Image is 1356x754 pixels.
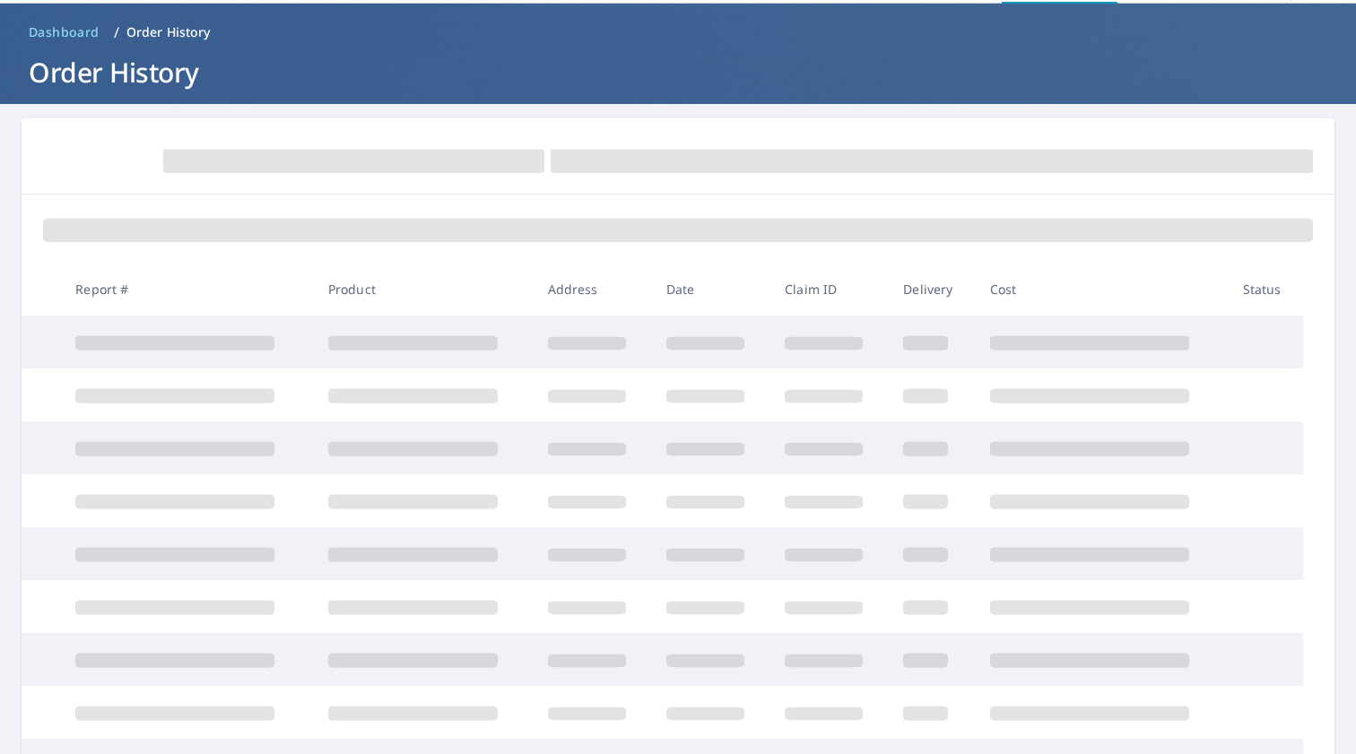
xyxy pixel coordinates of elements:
th: Claim ID [770,263,889,316]
li: / [114,22,119,43]
h1: Order History [22,54,1334,91]
th: Date [652,263,770,316]
th: Address [534,263,652,316]
th: Cost [976,263,1229,316]
nav: breadcrumb [22,18,1334,47]
th: Delivery [889,263,976,316]
a: Dashboard [22,18,107,47]
p: Order History [126,23,211,41]
th: Report # [61,263,313,316]
th: Status [1229,263,1303,316]
th: Product [314,263,534,316]
span: Dashboard [29,23,100,41]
